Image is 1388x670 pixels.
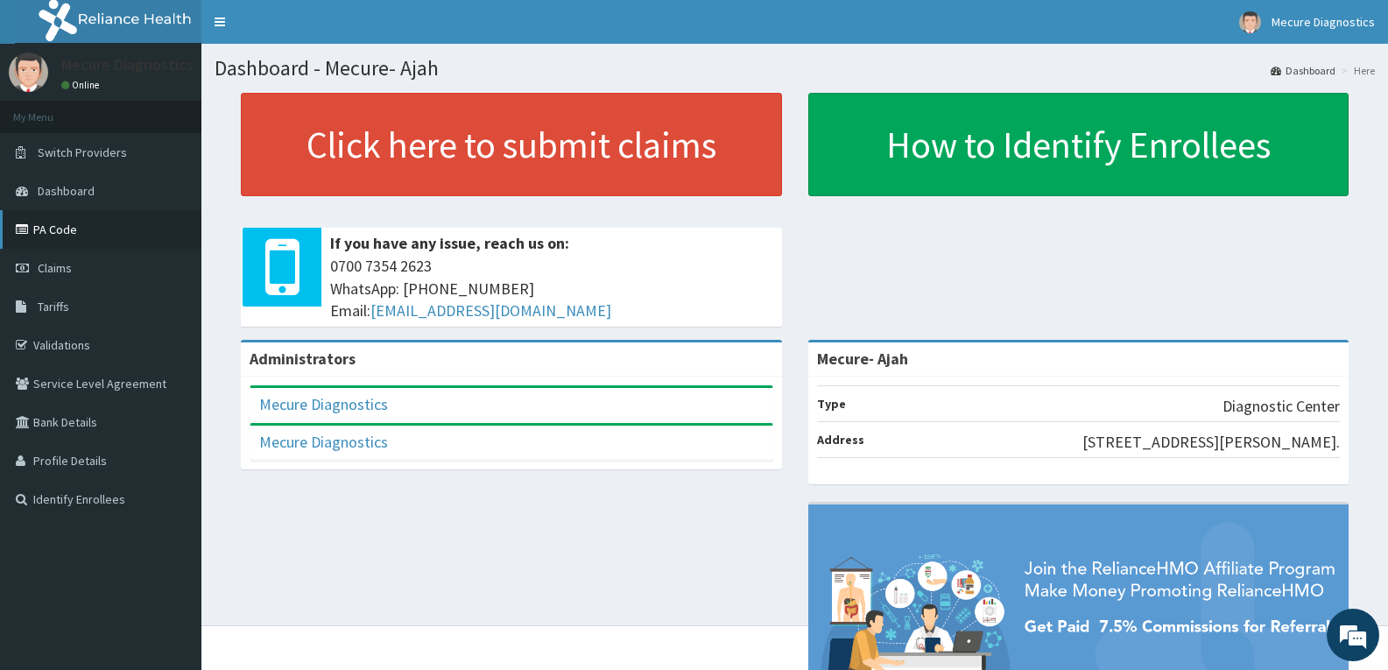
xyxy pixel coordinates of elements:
img: User Image [1239,11,1261,33]
a: [EMAIL_ADDRESS][DOMAIN_NAME] [370,300,611,321]
img: User Image [9,53,48,92]
img: d_794563401_company_1708531726252_794563401 [32,88,71,131]
a: Online [61,79,103,91]
span: Claims [38,260,72,276]
p: [STREET_ADDRESS][PERSON_NAME]. [1082,431,1340,454]
div: Minimize live chat window [287,9,329,51]
a: How to Identify Enrollees [808,93,1349,196]
b: Address [817,432,864,448]
span: 0700 7354 2623 WhatsApp: [PHONE_NUMBER] Email: [330,255,773,322]
span: Dashboard [38,183,95,199]
a: Dashboard [1271,63,1335,78]
b: Administrators [250,349,356,369]
span: Mecure Diagnostics [1272,14,1375,30]
p: Diagnostic Center [1222,395,1340,418]
a: Mecure Diagnostics [259,432,388,452]
li: Here [1337,63,1375,78]
span: Switch Providers [38,145,127,160]
textarea: Type your message and hit 'Enter' [9,478,334,540]
b: If you have any issue, reach us on: [330,233,569,253]
a: Click here to submit claims [241,93,782,196]
span: We're online! [102,221,242,398]
b: Type [817,396,846,412]
h1: Dashboard - Mecure- Ajah [215,57,1375,80]
span: Tariffs [38,299,69,314]
strong: Mecure- Ajah [817,349,908,369]
div: Chat with us now [91,98,294,121]
a: Mecure Diagnostics [259,394,388,414]
p: Mecure Diagnostics [61,57,194,73]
